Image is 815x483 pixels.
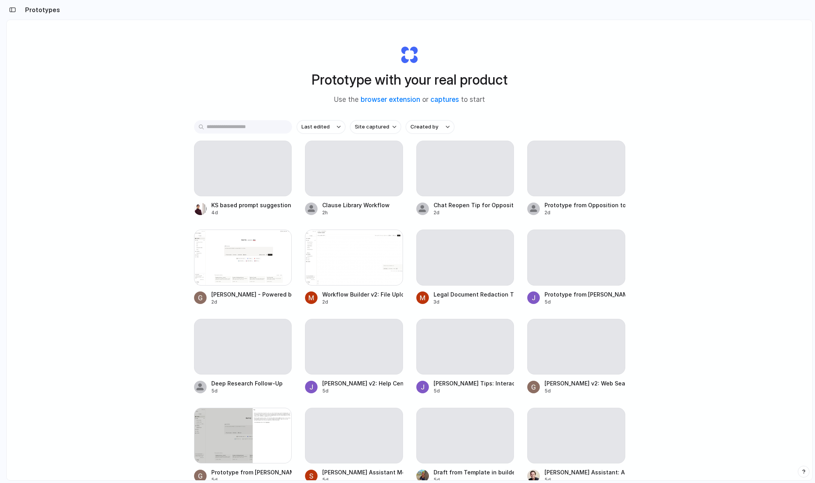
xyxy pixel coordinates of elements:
[434,290,514,298] div: Legal Document Redaction Tool
[434,298,514,306] div: 3d
[434,379,514,387] div: [PERSON_NAME] Tips: Interactive Help Panel
[545,290,625,298] div: Prototype from [PERSON_NAME]
[527,319,625,394] a: [PERSON_NAME] v2: Web Search Banner and Placement5d
[434,209,514,216] div: 2d
[334,95,485,105] span: Use the or to start
[322,298,403,306] div: 2d
[527,141,625,216] a: Prototype from Opposition to Motion to Dismiss2d
[312,69,508,90] h1: Prototype with your real product
[545,379,625,387] div: [PERSON_NAME] v2: Web Search Banner and Placement
[211,201,292,209] div: KS based prompt suggestions
[416,141,514,216] a: Chat Reopen Tip for Opposition Document2d
[416,230,514,305] a: Legal Document Redaction Tool3d
[434,468,514,476] div: Draft from Template in builder
[545,209,625,216] div: 2d
[322,468,403,476] div: [PERSON_NAME] Assistant Mock Analysis
[322,379,403,387] div: [PERSON_NAME] v2: Help Center Addition
[194,230,292,305] a: Harvey - Powered by Logo[PERSON_NAME] - Powered by Logo2d
[305,319,403,394] a: [PERSON_NAME] v2: Help Center Addition5d
[350,120,401,134] button: Site captured
[527,230,625,305] a: Prototype from [PERSON_NAME]5d
[194,141,292,216] a: KS based prompt suggestions4d
[406,120,454,134] button: Created by
[434,201,514,209] div: Chat Reopen Tip for Opposition Document
[430,96,459,103] a: captures
[545,387,625,394] div: 5d
[322,201,390,209] div: Clause Library Workflow
[297,120,345,134] button: Last edited
[410,123,438,131] span: Created by
[211,387,283,394] div: 5d
[322,209,390,216] div: 2h
[545,468,625,476] div: [PERSON_NAME] Assistant: Alerts & Analytics Dashboard
[322,290,403,298] div: Workflow Builder v2: File Upload Enhancement
[361,96,420,103] a: browser extension
[305,230,403,305] a: Workflow Builder v2: File Upload EnhancementWorkflow Builder v2: File Upload Enhancement2d
[211,379,283,387] div: Deep Research Follow-Up
[545,298,625,306] div: 5d
[545,201,625,209] div: Prototype from Opposition to Motion to Dismiss
[322,387,403,394] div: 5d
[194,319,292,394] a: Deep Research Follow-Up5d
[211,209,292,216] div: 4d
[355,123,389,131] span: Site captured
[301,123,330,131] span: Last edited
[211,468,292,476] div: Prototype from [PERSON_NAME]
[416,319,514,394] a: [PERSON_NAME] Tips: Interactive Help Panel5d
[434,387,514,394] div: 5d
[305,141,403,216] a: Clause Library Workflow2h
[22,5,60,14] h2: Prototypes
[211,298,292,306] div: 2d
[211,290,292,298] div: [PERSON_NAME] - Powered by Logo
